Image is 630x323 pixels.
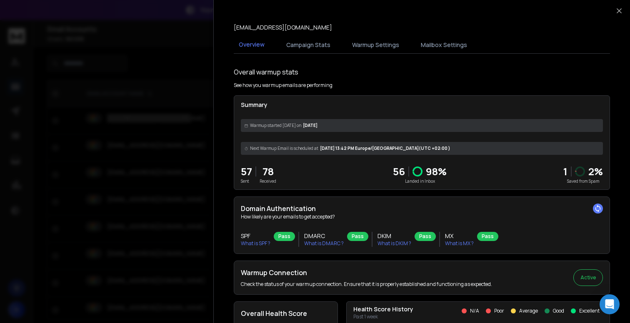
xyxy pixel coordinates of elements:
[347,36,404,54] button: Warmup Settings
[600,294,620,314] div: Open Intercom Messenger
[274,232,295,241] div: Pass
[241,281,492,288] p: Check the status of your warmup connection. Ensure that it is properly established and functionin...
[234,82,332,89] p: See how you warmup emails are performing
[563,178,603,184] p: Saved from Spam
[281,36,335,54] button: Campaign Stats
[304,232,344,240] h3: DMARC
[234,35,270,55] button: Overview
[563,164,567,178] strong: 1
[573,269,603,286] button: Active
[241,240,270,247] p: What is SPF ?
[241,119,603,132] div: [DATE]
[579,308,600,314] p: Excellent
[377,240,411,247] p: What is DKIM ?
[393,178,447,184] p: Landed in Inbox
[241,101,603,109] p: Summary
[234,67,298,77] h1: Overall warmup stats
[415,232,436,241] div: Pass
[260,178,276,184] p: Received
[377,232,411,240] h3: DKIM
[426,165,447,178] p: 98 %
[445,240,474,247] p: What is MX ?
[304,240,344,247] p: What is DMARC ?
[393,165,405,178] p: 56
[553,308,564,314] p: Good
[416,36,472,54] button: Mailbox Settings
[241,232,270,240] h3: SPF
[470,308,479,314] p: N/A
[241,165,252,178] p: 57
[519,308,538,314] p: Average
[353,313,413,320] p: Past 1 week
[347,232,368,241] div: Pass
[241,142,603,155] div: [DATE] 13:42 PM Europe/[GEOGRAPHIC_DATA] (UTC +02:00 )
[241,178,252,184] p: Sent
[353,305,413,313] p: Health Score History
[477,232,498,241] div: Pass
[494,308,504,314] p: Poor
[445,232,474,240] h3: MX
[588,165,603,178] p: 2 %
[241,214,603,220] p: How likely are your emails to get accepted?
[234,23,332,32] p: [EMAIL_ADDRESS][DOMAIN_NAME]
[250,145,318,152] span: Next Warmup Email is scheduled at
[241,308,331,318] h2: Overall Health Score
[241,204,603,214] h2: Domain Authentication
[260,165,276,178] p: 78
[241,268,492,278] h2: Warmup Connection
[250,122,301,129] span: Warmup started [DATE] on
